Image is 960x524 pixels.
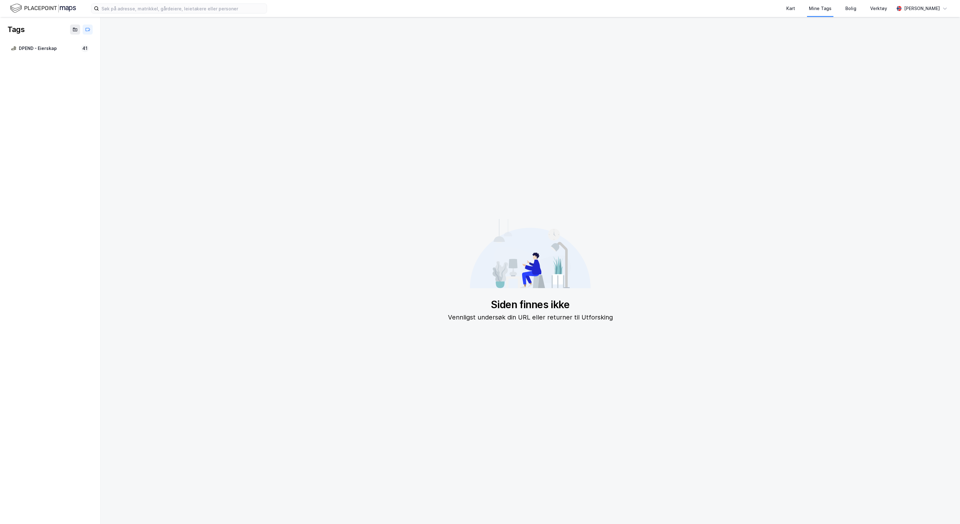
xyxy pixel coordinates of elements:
[929,494,960,524] div: Kontrollprogram for chat
[448,312,613,322] div: Vennligst undersøk din URL eller returner til Utforsking
[448,298,613,311] div: Siden finnes ikke
[870,5,887,12] div: Verktøy
[929,494,960,524] iframe: Chat Widget
[8,42,93,55] a: DPEND - Eierskap41
[809,5,832,12] div: Mine Tags
[10,3,76,14] img: logo.f888ab2527a4732fd821a326f86c7f29.svg
[81,45,89,52] div: 41
[8,25,25,35] div: Tags
[786,5,795,12] div: Kart
[845,5,856,12] div: Bolig
[99,4,267,13] input: Søk på adresse, matrikkel, gårdeiere, leietakere eller personer
[19,45,79,52] div: DPEND - Eierskap
[904,5,940,12] div: [PERSON_NAME]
